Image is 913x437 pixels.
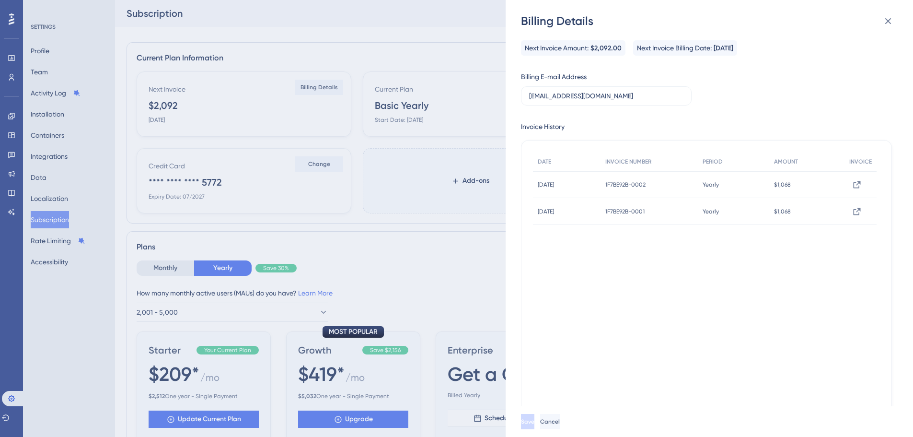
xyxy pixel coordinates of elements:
[590,43,622,54] span: $2,092.00
[521,121,565,132] div: Invoice History
[538,158,551,165] span: DATE
[521,418,534,425] span: Save
[521,414,534,429] button: Save
[714,43,733,54] span: [DATE]
[605,208,645,215] span: 1F7BE92B-0001
[873,399,901,428] iframe: UserGuiding AI Assistant Launcher
[540,414,560,429] button: Cancel
[538,181,554,189] span: [DATE]
[521,13,900,29] div: Billing Details
[774,158,798,165] span: AMOUNT
[774,208,791,215] span: $1,068
[703,158,723,165] span: PERIOD
[774,181,791,189] span: $1,068
[529,91,683,101] input: E-mail
[605,158,651,165] span: INVOICE NUMBER
[605,181,646,189] span: 1F7BE92B-0002
[525,42,589,54] span: Next Invoice Amount:
[703,208,719,215] span: Yearly
[521,71,587,83] div: Billing E-mail Address
[540,418,560,425] span: Cancel
[637,42,712,54] span: Next Invoice Billing Date:
[703,181,719,189] span: Yearly
[538,208,554,215] span: [DATE]
[849,158,872,165] span: INVOICE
